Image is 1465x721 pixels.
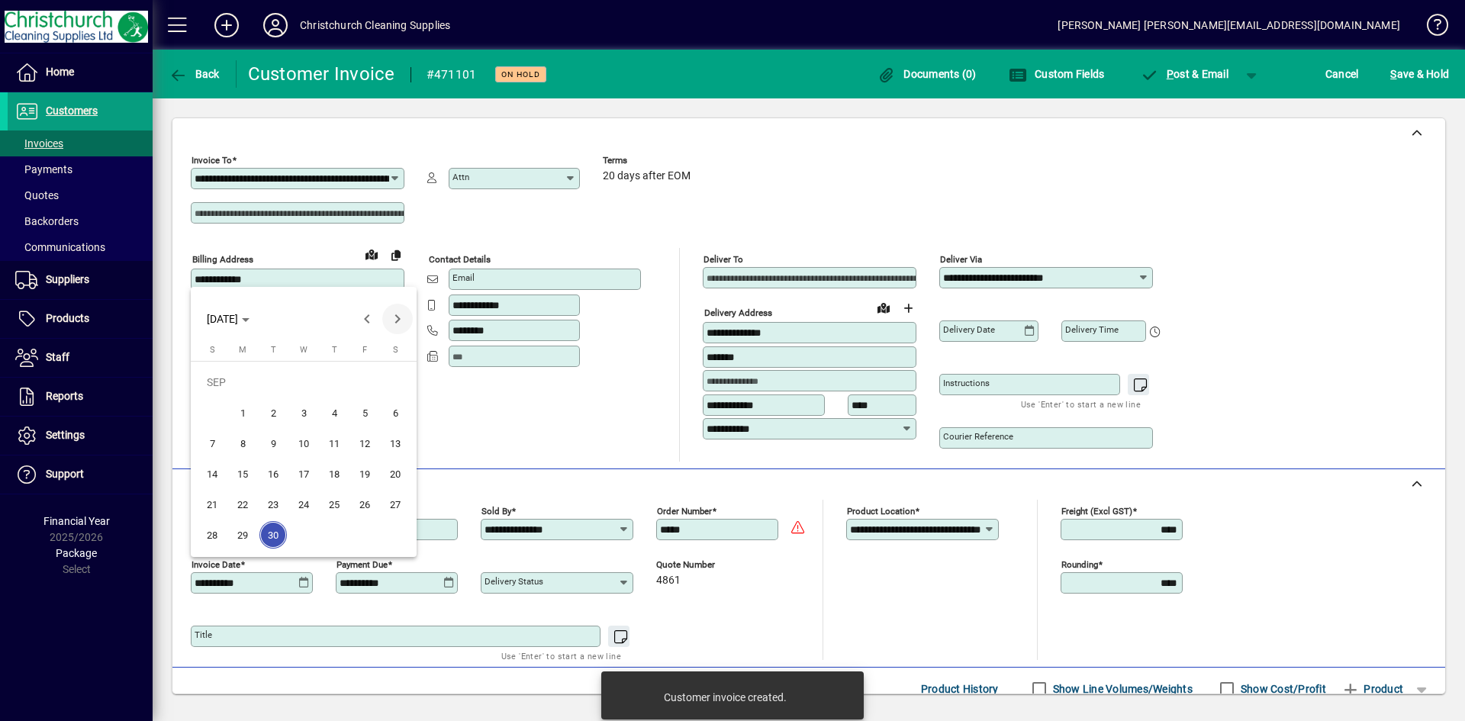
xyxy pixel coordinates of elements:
button: Sat Sep 13 2025 [380,428,411,459]
button: Previous month [352,304,382,334]
button: Sun Sep 21 2025 [197,489,227,520]
button: Mon Sep 22 2025 [227,489,258,520]
button: Sun Sep 07 2025 [197,428,227,459]
button: Sat Sep 27 2025 [380,489,411,520]
span: 13 [382,430,409,457]
span: 10 [290,430,317,457]
button: Mon Sep 29 2025 [227,520,258,550]
button: Wed Sep 17 2025 [288,459,319,489]
span: 14 [198,460,226,488]
button: Sun Sep 14 2025 [197,459,227,489]
button: Thu Sep 11 2025 [319,428,349,459]
span: 15 [229,460,256,488]
button: Next month [382,304,413,334]
span: 17 [290,460,317,488]
span: 2 [259,399,287,426]
button: Choose month and year [201,305,256,333]
span: 28 [198,521,226,549]
span: W [300,345,307,355]
span: S [393,345,398,355]
button: Sat Sep 20 2025 [380,459,411,489]
button: Wed Sep 10 2025 [288,428,319,459]
button: Wed Sep 03 2025 [288,398,319,428]
button: Wed Sep 24 2025 [288,489,319,520]
td: SEP [197,367,411,398]
span: 1 [229,399,256,426]
span: 23 [259,491,287,518]
button: Fri Sep 19 2025 [349,459,380,489]
span: 26 [351,491,378,518]
span: 27 [382,491,409,518]
span: 18 [320,460,348,488]
span: T [332,345,337,355]
span: 11 [320,430,348,457]
span: T [271,345,276,355]
span: 22 [229,491,256,518]
button: Tue Sep 02 2025 [258,398,288,428]
button: Fri Sep 05 2025 [349,398,380,428]
span: 5 [351,399,378,426]
span: 29 [229,521,256,549]
span: 9 [259,430,287,457]
span: 20 [382,460,409,488]
button: Sat Sep 06 2025 [380,398,411,428]
span: 16 [259,460,287,488]
span: 8 [229,430,256,457]
span: 6 [382,399,409,426]
span: F [362,345,367,355]
button: Tue Sep 16 2025 [258,459,288,489]
button: Tue Sep 09 2025 [258,428,288,459]
button: Thu Sep 04 2025 [319,398,349,428]
span: S [210,345,215,355]
button: Sun Sep 28 2025 [197,520,227,550]
button: Mon Sep 15 2025 [227,459,258,489]
span: 24 [290,491,317,518]
span: 7 [198,430,226,457]
button: Mon Sep 08 2025 [227,428,258,459]
span: 4 [320,399,348,426]
button: Fri Sep 26 2025 [349,489,380,520]
span: 30 [259,521,287,549]
span: M [239,345,246,355]
span: 25 [320,491,348,518]
button: Tue Sep 30 2025 [258,520,288,550]
button: Mon Sep 01 2025 [227,398,258,428]
span: 19 [351,460,378,488]
span: 12 [351,430,378,457]
button: Fri Sep 12 2025 [349,428,380,459]
span: 21 [198,491,226,518]
button: Thu Sep 18 2025 [319,459,349,489]
span: 3 [290,399,317,426]
button: Thu Sep 25 2025 [319,489,349,520]
button: Tue Sep 23 2025 [258,489,288,520]
span: [DATE] [207,313,238,325]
